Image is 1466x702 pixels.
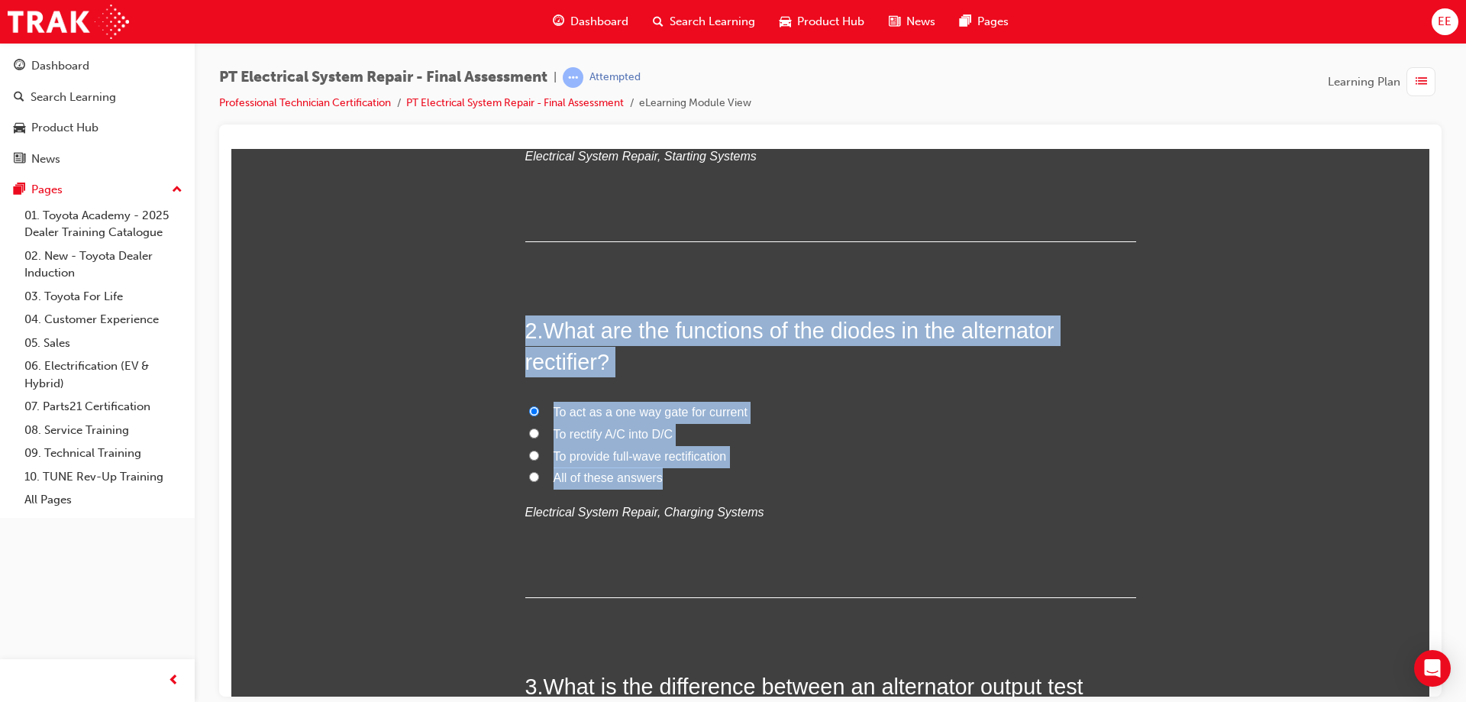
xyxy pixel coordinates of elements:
[18,488,189,512] a: All Pages
[294,167,905,228] h2: 2 .
[298,302,308,312] input: To provide full-wave rectification
[977,13,1009,31] span: Pages
[18,354,189,395] a: 06. Electrification (EV & Hybrid)
[294,357,533,370] em: Electrical System Repair, Charging Systems
[219,69,547,86] span: PT Electrical System Repair - Final Assessment
[14,121,25,135] span: car-icon
[797,13,864,31] span: Product Hub
[18,308,189,332] a: 04. Customer Experience
[322,279,442,292] span: To rectify A/C into D/C
[18,395,189,419] a: 07. Parts21 Certification
[1416,73,1427,92] span: list-icon
[14,60,25,73] span: guage-icon
[960,12,971,31] span: pages-icon
[294,1,525,14] em: Electrical System Repair, Starting Systems
[670,13,755,31] span: Search Learning
[406,96,624,109] a: PT Electrical System Repair - Final Assessment
[570,13,628,31] span: Dashboard
[948,6,1021,37] a: pages-iconPages
[294,170,823,225] span: What are the functions of the diodes in the alternator rectifier?
[31,57,89,75] div: Dashboard
[589,70,641,85] div: Attempted
[906,13,935,31] span: News
[6,176,189,204] button: Pages
[172,180,182,200] span: up-icon
[780,12,791,31] span: car-icon
[14,91,24,105] span: search-icon
[168,671,179,691] span: prev-icon
[889,12,900,31] span: news-icon
[554,69,557,86] span: |
[767,6,877,37] a: car-iconProduct Hub
[18,419,189,442] a: 08. Service Training
[1414,650,1451,687] div: Open Intercom Messenger
[641,6,767,37] a: search-iconSearch Learning
[653,12,664,31] span: search-icon
[294,522,905,615] h2: 3 .
[563,67,583,88] span: learningRecordVerb_ATTEMPT-icon
[294,526,903,612] span: What is the difference between an alternator output test without load and an alternator output te...
[1432,8,1458,35] button: EE
[31,150,60,168] div: News
[14,183,25,197] span: pages-icon
[18,244,189,285] a: 02. New - Toyota Dealer Induction
[6,83,189,112] a: Search Learning
[18,285,189,309] a: 03. Toyota For Life
[219,96,391,109] a: Professional Technician Certification
[14,153,25,167] span: news-icon
[18,332,189,355] a: 05. Sales
[31,181,63,199] div: Pages
[298,257,308,267] input: To act as a one way gate for current
[639,95,751,112] li: eLearning Module View
[553,12,564,31] span: guage-icon
[1328,67,1442,96] button: Learning Plan
[322,322,431,335] span: All of these answers
[1438,13,1451,31] span: EE
[31,119,98,137] div: Product Hub
[8,5,129,39] img: Trak
[877,6,948,37] a: news-iconNews
[298,323,308,333] input: All of these answers
[18,204,189,244] a: 01. Toyota Academy - 2025 Dealer Training Catalogue
[18,442,189,465] a: 09. Technical Training
[541,6,641,37] a: guage-iconDashboard
[6,49,189,176] button: DashboardSearch LearningProduct HubNews
[6,114,189,142] a: Product Hub
[6,145,189,173] a: News
[1328,73,1400,91] span: Learning Plan
[298,280,308,290] input: To rectify A/C into D/C
[6,52,189,80] a: Dashboard
[31,89,116,106] div: Search Learning
[322,257,516,270] span: To act as a one way gate for current
[18,465,189,489] a: 10. TUNE Rev-Up Training
[322,301,496,314] span: To provide full-wave rectification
